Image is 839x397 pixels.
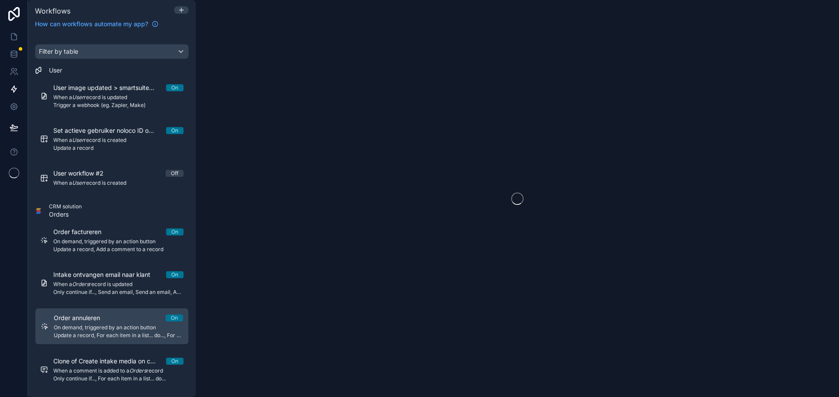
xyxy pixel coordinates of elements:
span: Filter by table [39,48,78,55]
div: On [171,271,178,278]
a: Order annulerenOnOn demand, triggered by an action buttonUpdate a record, For each item in a list... [35,308,189,345]
span: User [49,66,62,75]
a: User workflow #2OffWhen aUserrecord is created [35,164,189,193]
span: Only continue if..., For each item in a list... do... [53,375,184,382]
a: How can workflows automate my app? [31,20,162,28]
span: When a record is created [53,180,184,186]
span: Update a record [53,145,184,152]
em: User [72,180,84,186]
span: Update a record, For each item in a list... do..., For each item in a list... do..., Add a commen... [54,332,183,339]
div: On [171,127,178,134]
div: On [171,84,178,91]
em: Orders [129,367,146,374]
span: Update a record, Add a comment to a record [53,246,184,253]
span: User workflow #2 [53,169,114,178]
span: Intake ontvangen email naar klant [53,270,161,279]
em: Orders [72,281,89,287]
a: Clone of Create intake media on comment attachmentsOnWhen a comment is added to aOrdersrecordOnly... [35,352,189,387]
span: When a record is created [53,137,184,144]
img: SmartSuite logo [35,207,42,214]
span: When a record is updated [53,281,184,288]
span: Orders [49,210,82,219]
div: scrollable content [28,34,196,397]
div: Off [171,170,178,177]
span: Set actieve gebruiker noloco ID on user creation [53,126,166,135]
button: Filter by table [35,44,189,59]
span: When a comment is added to a record [53,367,184,374]
a: Intake ontvangen email naar klantOnWhen aOrdersrecord is updatedOnly continue if..., Send an emai... [35,265,189,301]
span: Clone of Create intake media on comment attachments [53,357,166,366]
span: On demand, triggered by an action button [54,324,183,331]
a: Order facturerenOnOn demand, triggered by an action buttonUpdate a record, Add a comment to a record [35,222,189,258]
em: User [72,137,84,143]
span: On demand, triggered by an action button [53,238,184,245]
em: User [72,94,84,100]
span: CRM solution [49,203,82,210]
div: On [171,358,178,365]
span: User image updated > smartsuite url [53,83,166,92]
span: When a record is updated [53,94,184,101]
span: How can workflows automate my app? [35,20,148,28]
span: Only continue if..., Send an email, Send an email, Add a comment to a record [53,289,184,296]
span: Order factureren [53,228,112,236]
a: User image updated > smartsuite urlOnWhen aUserrecord is updatedTrigger a webhook (eg. Zapier, Make) [35,78,189,114]
div: On [171,314,178,321]
span: Order annuleren [54,314,111,322]
a: Set actieve gebruiker noloco ID on user creationOnWhen aUserrecord is createdUpdate a record [35,121,189,157]
div: On [171,228,178,235]
span: Trigger a webhook (eg. Zapier, Make) [53,102,184,109]
span: Workflows [35,7,70,15]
